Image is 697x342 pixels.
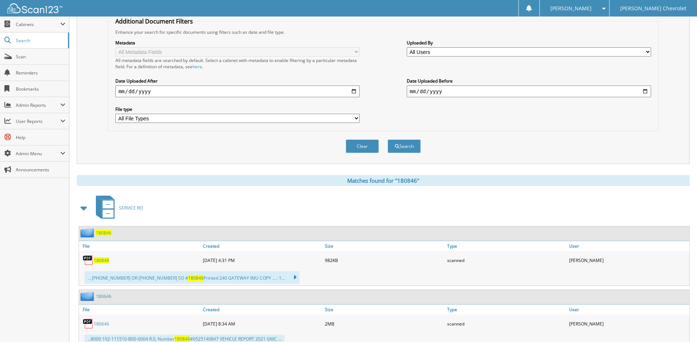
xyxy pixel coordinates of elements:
[388,139,421,153] button: Search
[112,29,654,35] div: Enhance your search for specific documents using filters such as date and file type.
[83,255,94,266] img: PDF.png
[7,3,62,13] img: scan123-logo-white.svg
[188,275,204,281] span: 180846
[115,57,360,70] div: All metadata fields are searched by default. Select a cabinet with metadata to enable filtering b...
[201,241,323,251] a: Created
[16,86,65,92] span: Bookmarks
[407,85,651,97] input: end
[96,293,111,299] a: 180646
[85,271,299,284] div: ... [PHONE_NUMBER] OR [PHONE_NUMBER] SO # Printed 240 GATEWAY IMU COPY ... : 1...
[201,253,323,268] div: [DATE] 4:31 PM
[323,316,445,331] div: 2MB
[83,318,94,329] img: PDF.png
[16,134,65,141] span: Help
[80,292,96,301] img: folder2.png
[94,257,109,263] a: 180846
[79,241,201,251] a: File
[445,305,567,314] a: Type
[445,316,567,331] div: scanned
[445,253,567,268] div: scanned
[201,305,323,314] a: Created
[175,336,190,342] span: 180846
[620,6,686,11] span: [PERSON_NAME] Chevrolet
[80,228,96,237] img: folder2.png
[346,139,379,153] button: Clear
[660,307,697,342] iframe: Chat Widget
[201,316,323,331] div: [DATE] 8:34 AM
[77,175,690,186] div: Matches found for "180846"
[115,78,360,84] label: Date Uploaded After
[323,305,445,314] a: Size
[79,305,201,314] a: File
[16,167,65,173] span: Announcements
[16,150,60,157] span: Admin Menu
[323,253,445,268] div: 982KB
[115,40,360,46] label: Metadata
[16,37,64,44] span: Search
[323,241,445,251] a: Size
[112,17,197,25] legend: Additional Document Filters
[16,102,60,108] span: Admin Reports
[445,241,567,251] a: Type
[96,230,111,236] a: 180846
[407,78,651,84] label: Date Uploaded Before
[94,321,109,327] a: 180646
[16,54,65,60] span: Scan
[407,40,651,46] label: Uploaded By
[567,305,689,314] a: User
[91,193,143,222] a: SERVICE RO
[16,21,60,28] span: Cabinets
[16,70,65,76] span: Reminders
[119,205,143,211] span: SERVICE RO
[115,85,360,97] input: start
[567,253,689,268] div: [PERSON_NAME]
[16,118,60,124] span: User Reports
[550,6,592,11] span: [PERSON_NAME]
[115,106,360,112] label: File type
[567,241,689,251] a: User
[193,63,202,70] a: here
[567,316,689,331] div: [PERSON_NAME]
